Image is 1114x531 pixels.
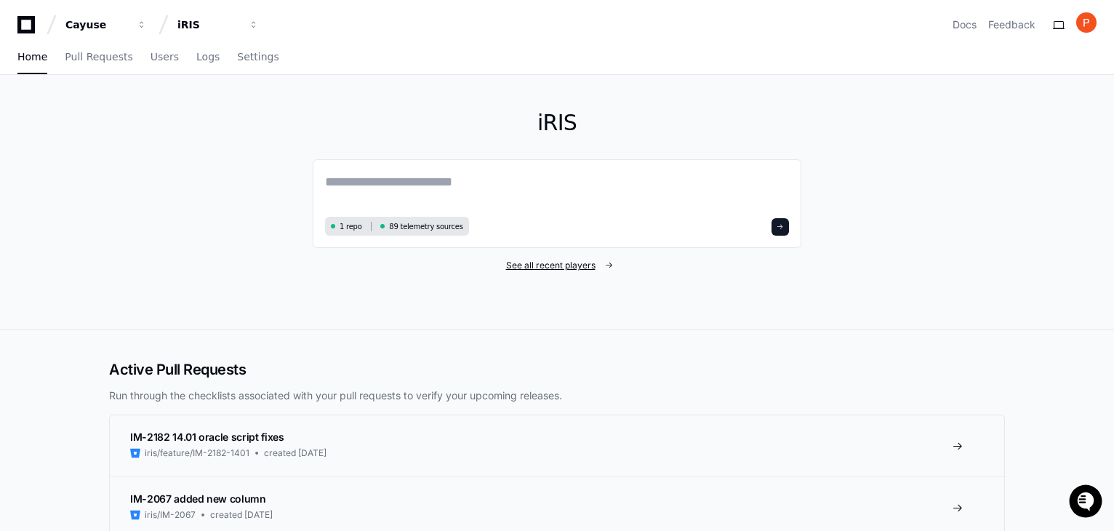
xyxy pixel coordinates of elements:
[210,509,273,521] span: created [DATE]
[177,17,240,32] div: iRIS
[953,17,977,32] a: Docs
[237,52,278,61] span: Settings
[65,52,132,61] span: Pull Requests
[1076,12,1097,33] img: ACg8ocLsmbgQIqms8xuUbv_iqjIQXeV8xnqR546_ihkKA_7J6BnHrA=s96-c
[15,58,265,81] div: Welcome
[49,108,239,123] div: Start new chat
[196,52,220,61] span: Logs
[15,108,41,135] img: 1736555170064-99ba0984-63c1-480f-8ee9-699278ef63ed
[389,221,462,232] span: 89 telemetry sources
[340,221,362,232] span: 1 repo
[172,12,265,38] button: iRIS
[247,113,265,130] button: Start new chat
[506,260,596,271] span: See all recent players
[110,415,1004,476] a: IM-2182 14.01 oracle script fixesiris/feature/IM-2182-1401created [DATE]
[145,447,249,459] span: iris/feature/IM-2182-1401
[196,41,220,74] a: Logs
[151,52,179,61] span: Users
[103,152,176,164] a: Powered byPylon
[65,41,132,74] a: Pull Requests
[130,431,284,443] span: IM-2182 14.01 oracle script fixes
[15,15,44,44] img: PlayerZero
[313,260,801,271] a: See all recent players
[237,41,278,74] a: Settings
[60,12,153,38] button: Cayuse
[988,17,1035,32] button: Feedback
[109,359,1005,380] h2: Active Pull Requests
[130,492,266,505] span: IM-2067 added new column
[17,52,47,61] span: Home
[65,17,128,32] div: Cayuse
[109,388,1005,403] p: Run through the checklists associated with your pull requests to verify your upcoming releases.
[264,447,326,459] span: created [DATE]
[313,110,801,136] h1: iRIS
[145,153,176,164] span: Pylon
[17,41,47,74] a: Home
[145,509,196,521] span: iris/IM-2067
[49,123,190,135] div: We're offline, we'll be back soon
[1067,483,1107,522] iframe: Open customer support
[151,41,179,74] a: Users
